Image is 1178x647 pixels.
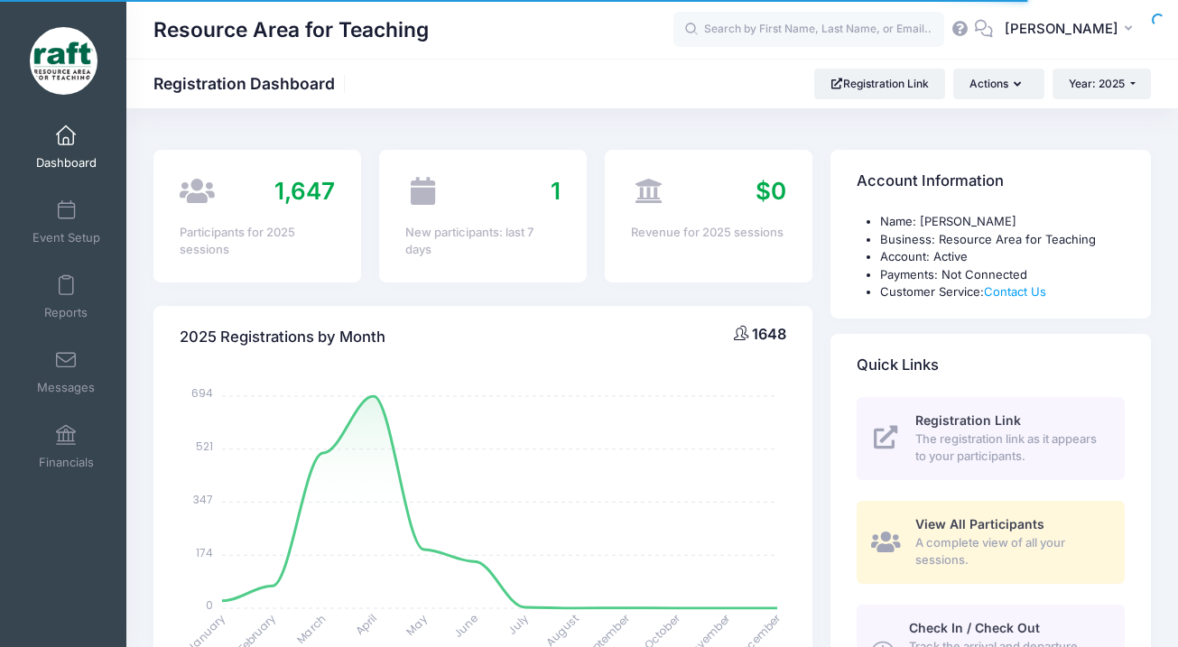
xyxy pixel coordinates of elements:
[180,224,335,259] div: Participants for 2025 sessions
[1069,77,1125,90] span: Year: 2025
[193,491,213,506] tspan: 347
[756,177,786,205] span: $0
[44,305,88,320] span: Reports
[1053,69,1151,99] button: Year: 2025
[993,9,1151,51] button: [PERSON_NAME]
[153,74,350,93] h1: Registration Dashboard
[880,231,1125,249] li: Business: Resource Area for Teaching
[30,27,97,95] img: Resource Area for Teaching
[915,516,1044,531] span: View All Participants
[153,9,429,51] h1: Resource Area for Teaching
[915,534,1104,569] span: A complete view of all your sessions.
[1005,19,1118,39] span: [PERSON_NAME]
[752,325,786,343] span: 1648
[352,610,379,637] tspan: April
[274,177,335,205] span: 1,647
[857,156,1004,208] h4: Account Information
[915,412,1021,428] span: Registration Link
[37,380,95,395] span: Messages
[915,430,1104,466] span: The registration link as it appears to your participants.
[23,415,109,478] a: Financials
[36,155,97,171] span: Dashboard
[451,611,481,641] tspan: June
[180,311,385,363] h4: 2025 Registrations by Month
[196,439,213,454] tspan: 521
[673,12,944,48] input: Search by First Name, Last Name, or Email...
[405,224,561,259] div: New participants: last 7 days
[196,544,213,559] tspan: 174
[23,190,109,254] a: Event Setup
[880,248,1125,266] li: Account: Active
[814,69,945,99] a: Registration Link
[880,266,1125,284] li: Payments: Not Connected
[953,69,1044,99] button: Actions
[880,213,1125,231] li: Name: [PERSON_NAME]
[293,610,329,646] tspan: March
[206,597,213,613] tspan: 0
[39,455,94,470] span: Financials
[505,611,532,638] tspan: July
[23,265,109,328] a: Reports
[631,224,786,242] div: Revenue for 2025 sessions
[909,620,1040,635] span: Check In / Check Out
[23,116,109,179] a: Dashboard
[857,339,939,391] h4: Quick Links
[880,283,1125,301] li: Customer Service:
[32,230,100,245] span: Event Setup
[857,397,1125,480] a: Registration Link The registration link as it appears to your participants.
[551,177,561,205] span: 1
[23,340,109,403] a: Messages
[403,611,430,638] tspan: May
[191,385,213,401] tspan: 694
[984,284,1046,299] a: Contact Us
[857,501,1125,584] a: View All Participants A complete view of all your sessions.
